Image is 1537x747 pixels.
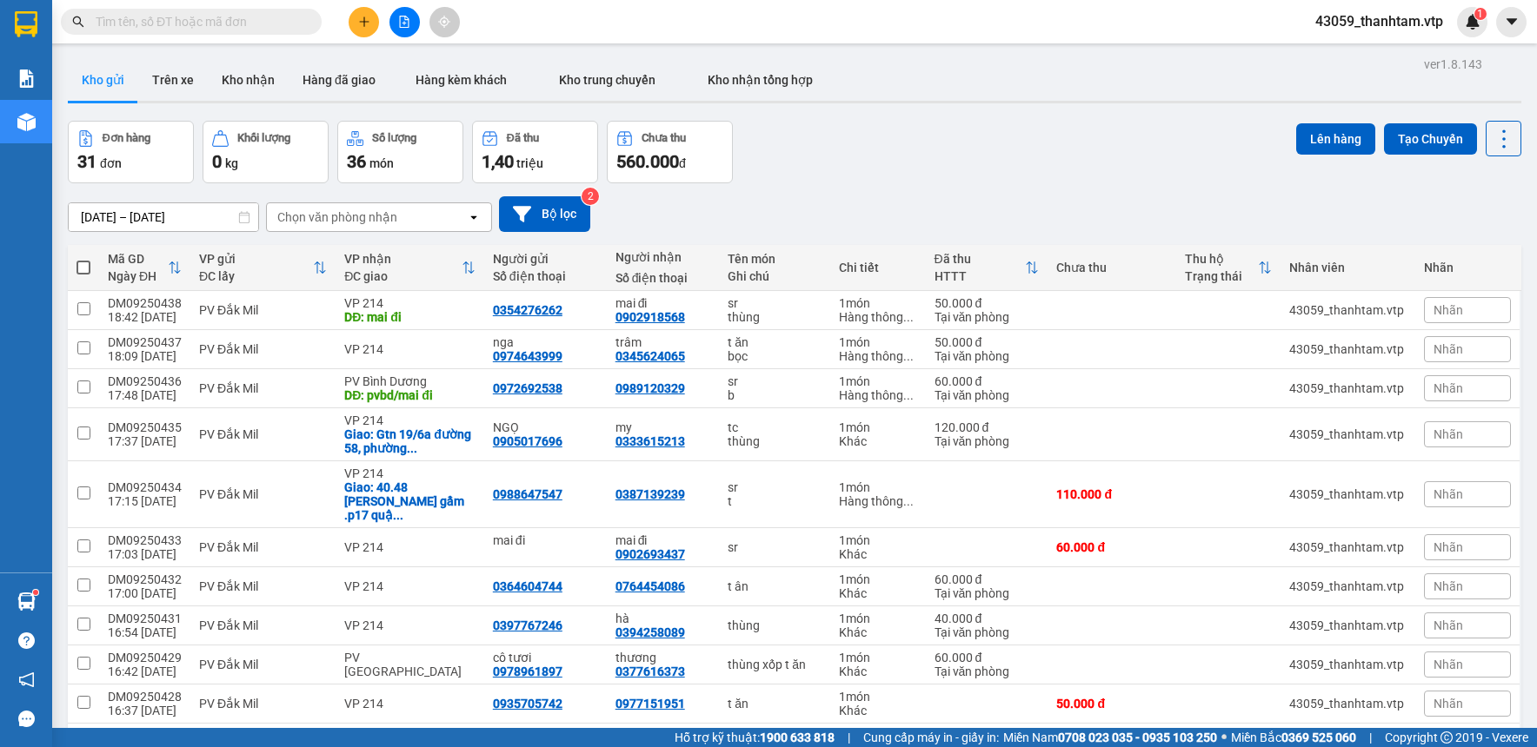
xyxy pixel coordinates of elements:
[472,121,598,183] button: Đã thu1,40 triệu
[199,658,327,671] div: PV Đắk Mil
[935,611,1040,625] div: 40.000 đ
[1058,730,1217,744] strong: 0708 023 035 - 0935 103 250
[935,335,1040,349] div: 50.000 đ
[1434,342,1463,356] span: Nhãn
[839,533,917,547] div: 1 món
[493,651,598,664] div: cô tươi
[344,579,476,593] div: VP 214
[1221,734,1227,741] span: ⚪️
[839,690,917,704] div: 1 món
[935,374,1040,388] div: 60.000 đ
[203,121,329,183] button: Khối lượng0kg
[728,310,822,324] div: thùng
[615,349,685,363] div: 0345624065
[344,374,476,388] div: PV Bình Dương
[108,374,182,388] div: DM09250436
[839,261,917,274] div: Chi tiết
[17,113,36,131] img: warehouse-icon
[1424,55,1482,74] div: ver 1.8.143
[839,434,917,448] div: Khác
[839,388,917,402] div: Hàng thông thường
[839,480,917,494] div: 1 món
[33,590,38,595] sup: 1
[615,296,710,310] div: mai đi
[358,16,370,28] span: plus
[18,671,35,688] span: notification
[903,349,914,363] span: ...
[108,434,182,448] div: 17:37 [DATE]
[728,658,822,671] div: thùng xốp t ăn
[199,579,327,593] div: PV Đắk Mil
[108,349,182,363] div: 18:09 [DATE]
[675,728,835,747] span: Hỗ trợ kỹ thuật:
[559,73,655,87] span: Kho trung chuyển
[108,586,182,600] div: 17:00 [DATE]
[344,540,476,554] div: VP 214
[344,466,476,480] div: VP 214
[493,533,598,547] div: mai đi
[99,245,190,291] th: Toggle SortBy
[108,388,182,402] div: 17:48 [DATE]
[1434,487,1463,501] span: Nhãn
[1231,728,1356,747] span: Miền Bắc
[1504,14,1520,30] span: caret-down
[935,310,1040,324] div: Tại văn phòng
[108,494,182,508] div: 17:15 [DATE]
[935,349,1040,363] div: Tại văn phòng
[728,434,822,448] div: thùng
[1424,261,1511,274] div: Nhãn
[615,664,685,678] div: 0377616373
[903,310,914,324] span: ...
[728,618,822,632] div: thùng
[1384,123,1477,155] button: Tạo Chuyến
[347,151,366,172] span: 36
[935,625,1040,639] div: Tại văn phòng
[935,420,1040,434] div: 120.000 đ
[493,420,598,434] div: NGỌ
[467,210,481,224] svg: open
[839,572,917,586] div: 1 món
[1434,303,1463,317] span: Nhãn
[1289,618,1407,632] div: 43059_thanhtam.vtp
[493,434,562,448] div: 0905017696
[728,335,822,349] div: t ăn
[935,434,1040,448] div: Tại văn phòng
[1056,487,1167,501] div: 110.000 đ
[1185,269,1258,283] div: Trạng thái
[615,335,710,349] div: trâm
[615,533,710,547] div: mai đi
[344,413,476,427] div: VP 214
[1434,658,1463,671] span: Nhãn
[199,427,327,441] div: PV Đắk Mil
[615,651,710,664] div: thương
[108,296,182,310] div: DM09250438
[199,342,327,356] div: PV Đắk Mil
[344,310,476,324] div: DĐ: mai đi
[493,303,562,317] div: 0354276262
[1289,261,1407,274] div: Nhân viên
[728,420,822,434] div: tc
[728,697,822,711] div: t ăn
[728,252,822,266] div: Tên món
[839,374,917,388] div: 1 món
[1056,261,1167,274] div: Chưa thu
[108,310,182,324] div: 18:42 [DATE]
[728,296,822,310] div: sr
[728,388,822,402] div: b
[1289,697,1407,711] div: 43059_thanhtam.vtp
[1301,10,1457,32] span: 43059_thanhtam.vtp
[728,374,822,388] div: sr
[108,704,182,717] div: 16:37 [DATE]
[615,625,685,639] div: 0394258089
[1434,697,1463,711] span: Nhãn
[1289,427,1407,441] div: 43059_thanhtam.vtp
[344,651,476,678] div: PV [GEOGRAPHIC_DATA]
[108,269,168,283] div: Ngày ĐH
[615,271,710,285] div: Số điện thoại
[679,156,686,170] span: đ
[407,441,417,455] span: ...
[212,151,222,172] span: 0
[1296,123,1375,155] button: Lên hàng
[935,572,1040,586] div: 60.000 đ
[582,188,599,205] sup: 2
